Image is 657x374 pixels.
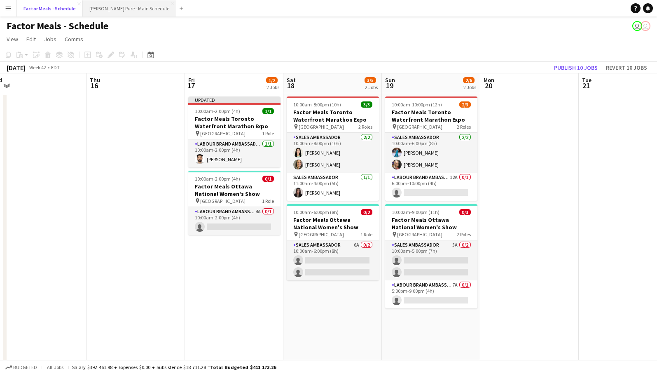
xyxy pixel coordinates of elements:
div: Salary $392 461.98 + Expenses $0.00 + Subsistence $18 711.28 = [72,364,276,370]
span: Mon [484,76,494,84]
span: Fri [188,76,195,84]
div: 2 Jobs [365,84,378,90]
span: 2 Roles [358,124,372,130]
span: 20 [482,81,494,90]
span: 10:00am-10:00pm (12h) [392,101,442,108]
span: 1/1 [262,108,274,114]
button: Factor Meals - Schedule [17,0,83,16]
span: View [7,35,18,43]
button: Revert 10 jobs [603,62,650,73]
span: 0/2 [361,209,372,215]
span: 1 Role [262,198,274,204]
span: 1 Role [360,231,372,238]
div: EDT [51,64,60,71]
a: Comms [61,34,87,45]
span: Jobs [44,35,56,43]
app-job-card: 10:00am-9:00pm (11h)0/3Factor Meals Ottawa National Women's Show [GEOGRAPHIC_DATA]2 RolesSales Am... [385,204,477,308]
span: 10:00am-6:00pm (8h) [293,209,339,215]
span: Thu [90,76,100,84]
app-user-avatar: Tifany Scifo [632,21,642,31]
button: [PERSON_NAME] Pure - Main Schedule [83,0,176,16]
a: Jobs [41,34,60,45]
span: Budgeted [13,365,37,370]
span: 10:00am-2:00pm (4h) [195,176,240,182]
app-card-role: Labour Brand Ambassadors12A0/16:00pm-10:00pm (4h) [385,173,477,201]
span: [GEOGRAPHIC_DATA] [397,231,442,238]
app-card-role: Sales Ambassador5A0/210:00am-5:00pm (7h) [385,240,477,280]
app-user-avatar: Tifany Scifo [641,21,650,31]
app-card-role: Labour Brand Ambassadors1/110:00am-2:00pm (4h)[PERSON_NAME] [188,139,281,167]
span: 3/5 [365,77,376,83]
h3: Factor Meals Toronto Waterfront Marathon Expo [188,115,281,130]
span: Edit [26,35,36,43]
span: [GEOGRAPHIC_DATA] [200,130,245,136]
h3: Factor Meals Toronto Waterfront Marathon Expo [385,108,477,123]
app-card-role: Sales Ambassador2/210:00am-6:00pm (8h)[PERSON_NAME][PERSON_NAME] [385,133,477,173]
button: Publish 10 jobs [551,62,601,73]
span: Week 42 [27,64,48,71]
app-job-card: 10:00am-2:00pm (4h)0/1Factor Meals Ottawa National Women's Show [GEOGRAPHIC_DATA]1 RoleLabour Bra... [188,171,281,235]
span: 10:00am-8:00pm (10h) [293,101,341,108]
div: 2 Jobs [463,84,476,90]
span: 2 Roles [457,231,471,238]
app-job-card: 10:00am-10:00pm (12h)2/3Factor Meals Toronto Waterfront Marathon Expo [GEOGRAPHIC_DATA]2 RolesSal... [385,96,477,201]
span: 17 [187,81,195,90]
span: [GEOGRAPHIC_DATA] [299,124,344,130]
span: 10:00am-9:00pm (11h) [392,209,440,215]
span: [GEOGRAPHIC_DATA] [397,124,442,130]
app-card-role: Sales Ambassador6A0/210:00am-6:00pm (8h) [287,240,379,280]
app-job-card: Updated10:00am-2:00pm (4h)1/1Factor Meals Toronto Waterfront Marathon Expo [GEOGRAPHIC_DATA]1 Rol... [188,96,281,167]
span: Total Budgeted $411 173.26 [210,364,276,370]
span: 19 [384,81,395,90]
span: Sun [385,76,395,84]
h3: Factor Meals Toronto Waterfront Marathon Expo [287,108,379,123]
app-job-card: 10:00am-6:00pm (8h)0/2Factor Meals Ottawa National Women's Show [GEOGRAPHIC_DATA]1 RoleSales Amba... [287,204,379,280]
span: [GEOGRAPHIC_DATA] [200,198,245,204]
app-card-role: Labour Brand Ambassadors4A0/110:00am-2:00pm (4h) [188,207,281,235]
span: Sat [287,76,296,84]
span: 1/2 [266,77,278,83]
span: 16 [89,81,100,90]
span: 2 Roles [457,124,471,130]
span: 1 Role [262,130,274,136]
span: 2/6 [463,77,475,83]
span: Tue [582,76,592,84]
span: Comms [65,35,83,43]
a: Edit [23,34,39,45]
span: 0/3 [459,209,471,215]
app-job-card: 10:00am-8:00pm (10h)3/3Factor Meals Toronto Waterfront Marathon Expo [GEOGRAPHIC_DATA]2 RolesSale... [287,96,379,201]
app-card-role: Labour Brand Ambassadors7A0/15:00pm-9:00pm (4h) [385,280,477,308]
app-card-role: Sales Ambassador2/210:00am-8:00pm (10h)[PERSON_NAME][PERSON_NAME] [287,133,379,173]
div: 2 Jobs [267,84,279,90]
span: 2/3 [459,101,471,108]
h1: Factor Meals - Schedule [7,20,108,32]
a: View [3,34,21,45]
button: Budgeted [4,363,38,372]
span: 10:00am-2:00pm (4h) [195,108,240,114]
span: 18 [285,81,296,90]
div: Updated [188,96,281,103]
span: [GEOGRAPHIC_DATA] [299,231,344,238]
h3: Factor Meals Ottawa National Women's Show [287,216,379,231]
span: 0/1 [262,176,274,182]
span: All jobs [45,364,65,370]
app-card-role: Sales Ambassador1/111:00am-4:00pm (5h)[PERSON_NAME] [287,173,379,201]
h3: Factor Meals Ottawa National Women's Show [188,183,281,198]
span: 3/3 [361,101,372,108]
div: [DATE] [7,64,26,72]
h3: Factor Meals Ottawa National Women's Show [385,216,477,231]
span: 21 [581,81,592,90]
